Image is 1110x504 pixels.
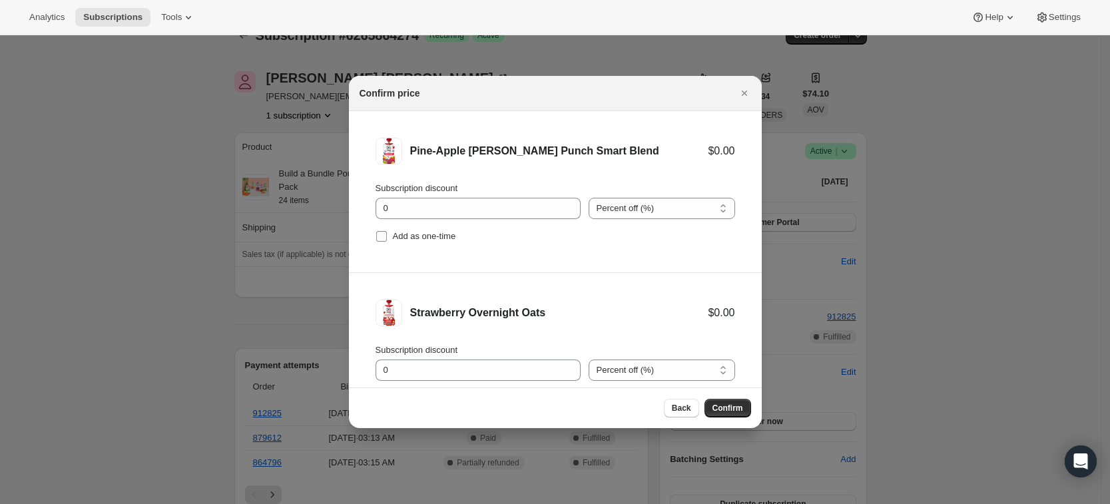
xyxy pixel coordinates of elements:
[376,183,458,193] span: Subscription discount
[1049,12,1081,23] span: Settings
[21,8,73,27] button: Analytics
[1027,8,1089,27] button: Settings
[75,8,150,27] button: Subscriptions
[985,12,1003,23] span: Help
[704,399,751,417] button: Confirm
[410,306,708,320] div: Strawberry Overnight Oats
[29,12,65,23] span: Analytics
[393,231,456,241] span: Add as one-time
[672,403,691,413] span: Back
[964,8,1024,27] button: Help
[708,144,734,158] div: $0.00
[376,138,402,164] img: Pine-Apple Berry Punch Smart Blend
[708,306,734,320] div: $0.00
[360,87,420,100] h2: Confirm price
[161,12,182,23] span: Tools
[376,300,402,326] img: Strawberry Overnight Oats
[664,399,699,417] button: Back
[735,84,754,103] button: Close
[376,345,458,355] span: Subscription discount
[712,403,743,413] span: Confirm
[153,8,203,27] button: Tools
[1065,445,1097,477] div: Open Intercom Messenger
[83,12,142,23] span: Subscriptions
[410,144,708,158] div: Pine-Apple [PERSON_NAME] Punch Smart Blend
